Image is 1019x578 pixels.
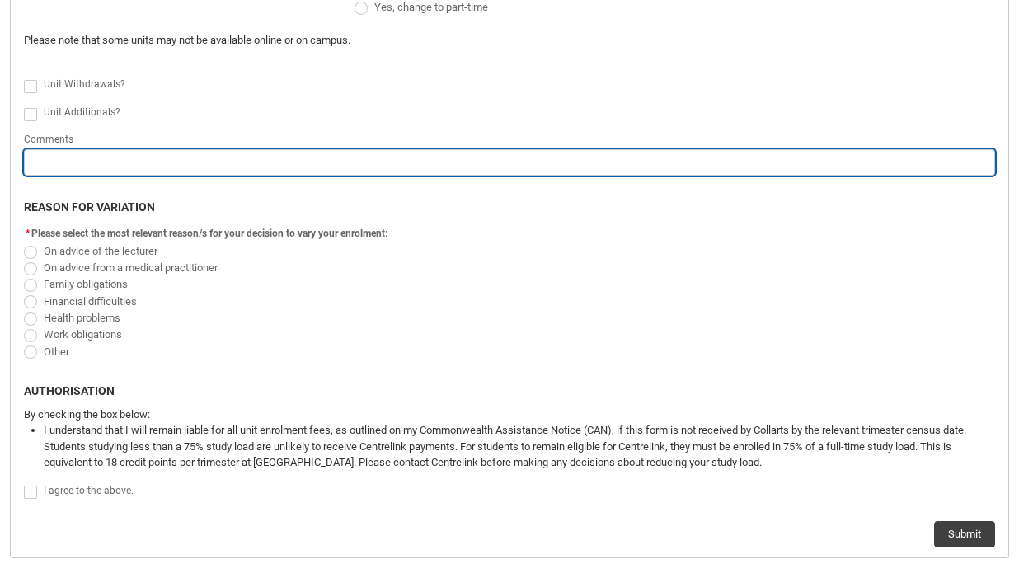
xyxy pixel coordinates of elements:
[44,422,995,471] li: I understand that I will remain liable for all unit enrolment fees, as outlined on my Commonwealt...
[44,78,125,90] span: Unit Withdrawals?
[44,312,120,324] span: Health problems
[24,32,748,49] p: Please note that some units may not be available online or on campus.
[44,345,69,358] span: Other
[44,106,120,118] span: Unit Additionals?
[44,261,218,274] span: On advice from a medical practitioner
[934,521,995,547] button: Submit
[24,406,995,423] p: By checking the box below:
[24,134,73,145] span: Comments
[374,1,488,13] span: Yes, change to part-time
[44,245,157,257] span: On advice of the lecturer
[44,278,128,290] span: Family obligations
[44,485,134,496] span: I agree to the above.
[24,384,115,397] b: AUTHORISATION
[44,295,137,308] span: Financial difficulties
[31,228,387,239] span: Please select the most relevant reason/s for your decision to vary your enrolment:
[44,328,122,341] span: Work obligations
[24,200,155,214] b: REASON FOR VARIATION
[26,228,30,239] abbr: required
